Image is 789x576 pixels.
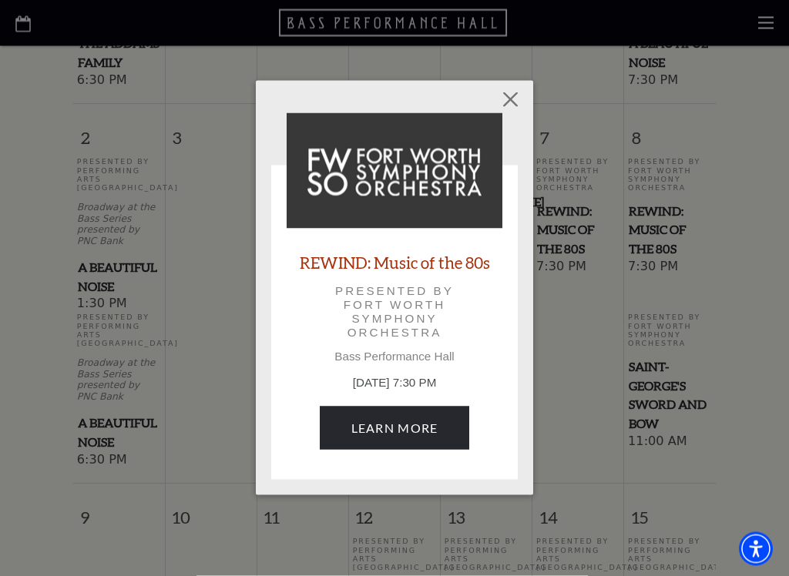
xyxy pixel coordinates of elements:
img: REWIND: Music of the 80s [287,113,502,229]
button: Close [496,85,525,114]
p: Presented by Fort Worth Symphony Orchestra [308,284,481,340]
a: November 7, 7:30 PM Learn More [320,407,470,450]
a: REWIND: Music of the 80s [300,252,490,273]
p: Bass Performance Hall [287,350,502,363]
div: Accessibility Menu [739,532,773,566]
p: [DATE] 7:30 PM [287,374,502,392]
